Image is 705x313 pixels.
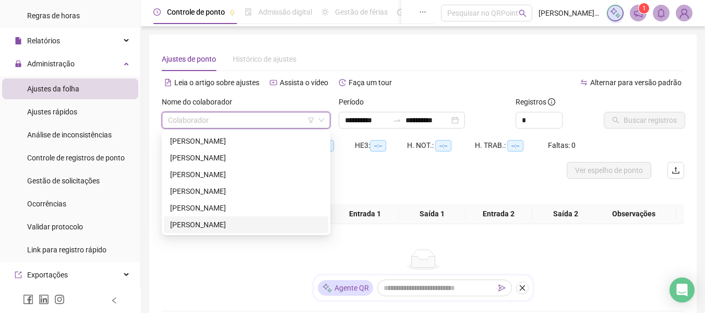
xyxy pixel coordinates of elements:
[548,98,555,106] span: info-circle
[595,208,672,219] span: Observações
[15,271,22,279] span: export
[591,204,676,224] th: Observações
[162,96,239,108] label: Nome do colaborador
[15,60,22,67] span: lock
[670,277,695,303] div: Open Intercom Messenger
[170,186,322,197] div: [PERSON_NAME]
[676,5,692,21] img: 73623
[27,177,100,185] span: Gestão de solicitações
[170,169,322,180] div: [PERSON_NAME]
[332,204,399,224] th: Entrada 1
[27,154,125,162] span: Controle de registros de ponto
[164,183,328,200] div: KATIA VIANA DA SILVA
[318,280,373,296] div: Agente QR
[567,162,651,179] button: Ver espelho de ponto
[170,202,322,214] div: [PERSON_NAME]
[39,294,49,305] span: linkedin
[519,284,526,292] span: close
[419,8,426,16] span: ellipsis
[393,116,401,124] span: to
[170,135,322,147] div: [PERSON_NAME]
[27,131,112,139] span: Análise de inconsistências
[153,8,161,16] span: clock-circle
[27,271,68,279] span: Exportações
[229,9,235,16] span: pushpin
[54,294,65,305] span: instagram
[27,246,106,254] span: Link para registro rápido
[435,140,451,152] span: --:--
[339,79,346,86] span: history
[393,116,401,124] span: swap-right
[519,9,527,17] span: search
[532,204,599,224] th: Saída 2
[465,204,532,224] th: Entrada 2
[27,11,80,20] span: Regras de horas
[27,85,79,93] span: Ajustes da folha
[27,200,66,208] span: Ocorrências
[642,5,646,12] span: 1
[318,117,325,123] span: down
[164,149,328,166] div: JULIANA DE SOUSA FARIA
[590,78,682,87] span: Alternar para versão padrão
[516,96,555,108] span: Registros
[335,8,388,16] span: Gestão de férias
[280,78,328,87] span: Assista o vídeo
[580,79,588,86] span: swap
[27,37,60,45] span: Relatórios
[672,166,680,175] span: upload
[258,8,312,16] span: Admissão digital
[162,53,216,65] div: Ajustes de ponto
[23,294,33,305] span: facebook
[174,274,672,286] div: Não há dados
[370,140,386,152] span: --:--
[475,140,548,152] div: H. TRAB.:
[349,78,392,87] span: Faça um tour
[27,108,77,116] span: Ajustes rápidos
[407,140,475,152] div: H. NOT.:
[164,133,328,149] div: DANILO CELSO DIAS JUNIOR
[634,8,643,18] span: notification
[548,141,576,149] span: Faltas: 0
[245,8,252,16] span: file-done
[639,3,649,14] sup: 1
[604,112,685,129] button: Buscar registros
[507,140,523,152] span: --:--
[164,166,328,183] div: KAROLINE DA SILVA LOPES
[399,204,465,224] th: Saída 1
[397,8,404,16] span: dashboard
[270,79,277,86] span: youtube
[164,216,328,233] div: PEDRO JOSE DE LIMA
[656,8,666,18] span: bell
[170,219,322,230] div: [PERSON_NAME]
[339,96,371,108] label: Período
[321,8,329,16] span: sun
[164,79,172,86] span: file-text
[233,53,296,65] div: Histórico de ajustes
[174,78,259,87] span: Leia o artigo sobre ajustes
[170,152,322,164] div: [PERSON_NAME]
[27,60,75,68] span: Administração
[322,283,332,294] img: sparkle-icon.fc2bf0ac1784a2077858766a79e2daf3.svg
[164,200,328,216] div: MANUELA PEREIRA DOS SANTOS
[27,223,83,231] span: Validar protocolo
[111,297,118,304] span: left
[15,37,22,44] span: file
[498,284,506,292] span: send
[610,7,621,19] img: sparkle-icon.fc2bf0ac1784a2077858766a79e2daf3.svg
[167,8,225,16] span: Controle de ponto
[355,140,407,152] div: HE 3:
[539,7,601,19] span: [PERSON_NAME] - Dominga Cozinha
[308,117,314,123] span: filter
